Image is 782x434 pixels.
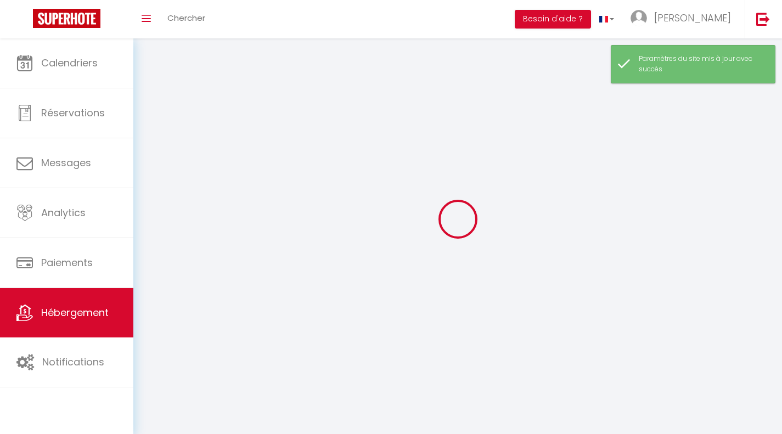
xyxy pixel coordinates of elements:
[41,306,109,319] span: Hébergement
[756,12,770,26] img: logout
[41,256,93,269] span: Paiements
[41,156,91,170] span: Messages
[42,355,104,369] span: Notifications
[631,10,647,26] img: ...
[41,206,86,219] span: Analytics
[515,10,591,29] button: Besoin d'aide ?
[654,11,731,25] span: [PERSON_NAME]
[639,54,764,75] div: Paramètres du site mis à jour avec succès
[41,56,98,70] span: Calendriers
[41,106,105,120] span: Réservations
[33,9,100,28] img: Super Booking
[167,12,205,24] span: Chercher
